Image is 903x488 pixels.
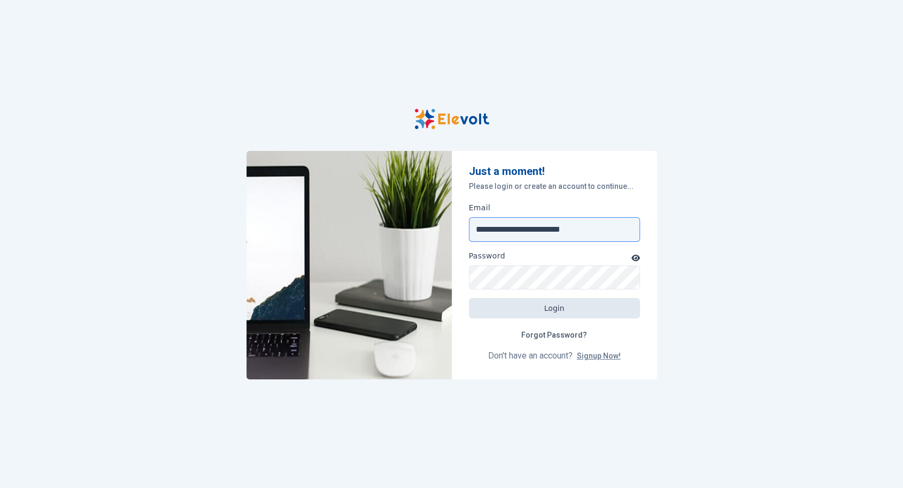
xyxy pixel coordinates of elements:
[577,352,621,360] a: Signup Now!
[469,181,640,192] p: Please login or create an account to continue...
[469,298,640,318] button: Login
[414,109,489,129] img: Elevolt
[469,349,640,362] p: Don't have an account?
[513,325,596,345] a: Forgot Password?
[469,202,491,213] label: Email
[246,151,452,379] img: Elevolt
[469,164,640,179] p: Just a moment!
[469,250,505,261] label: Password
